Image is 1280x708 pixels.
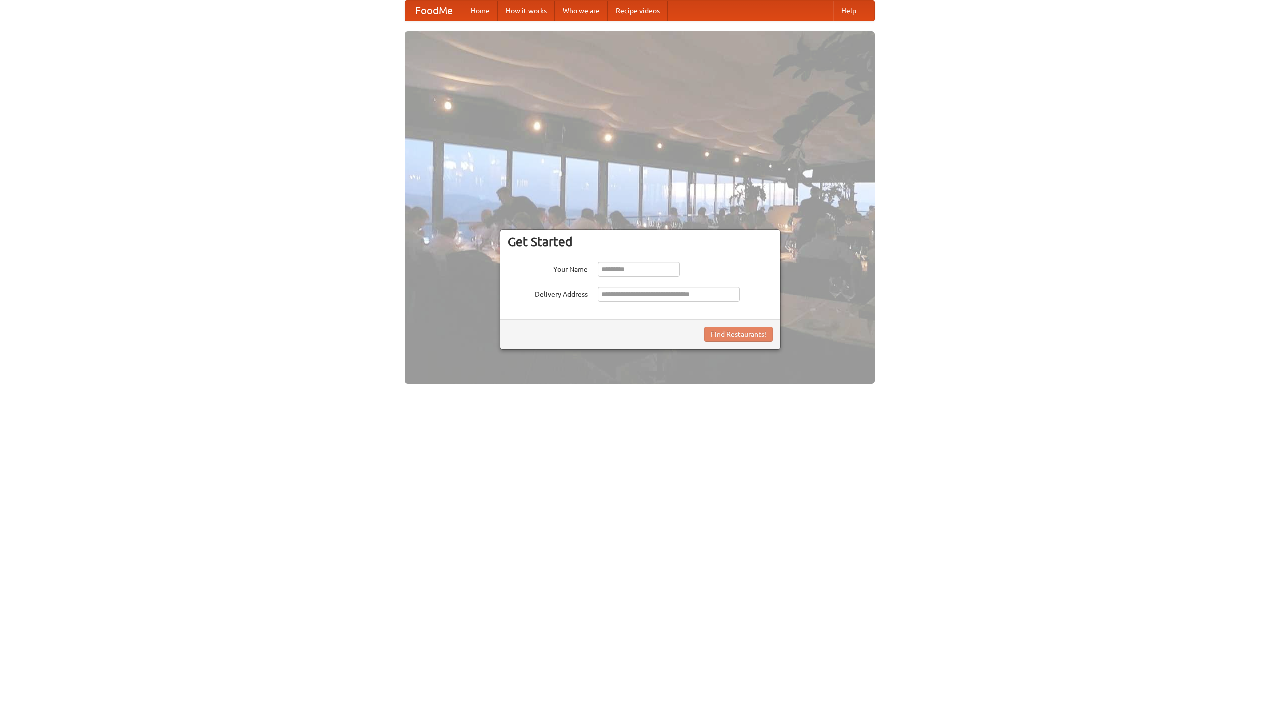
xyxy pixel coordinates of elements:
a: Home [463,1,498,21]
a: Recipe videos [608,1,668,21]
a: How it works [498,1,555,21]
h3: Get Started [508,234,773,249]
a: FoodMe [405,1,463,21]
button: Find Restaurants! [704,327,773,342]
label: Your Name [508,262,588,274]
a: Who we are [555,1,608,21]
a: Help [833,1,864,21]
label: Delivery Address [508,287,588,299]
